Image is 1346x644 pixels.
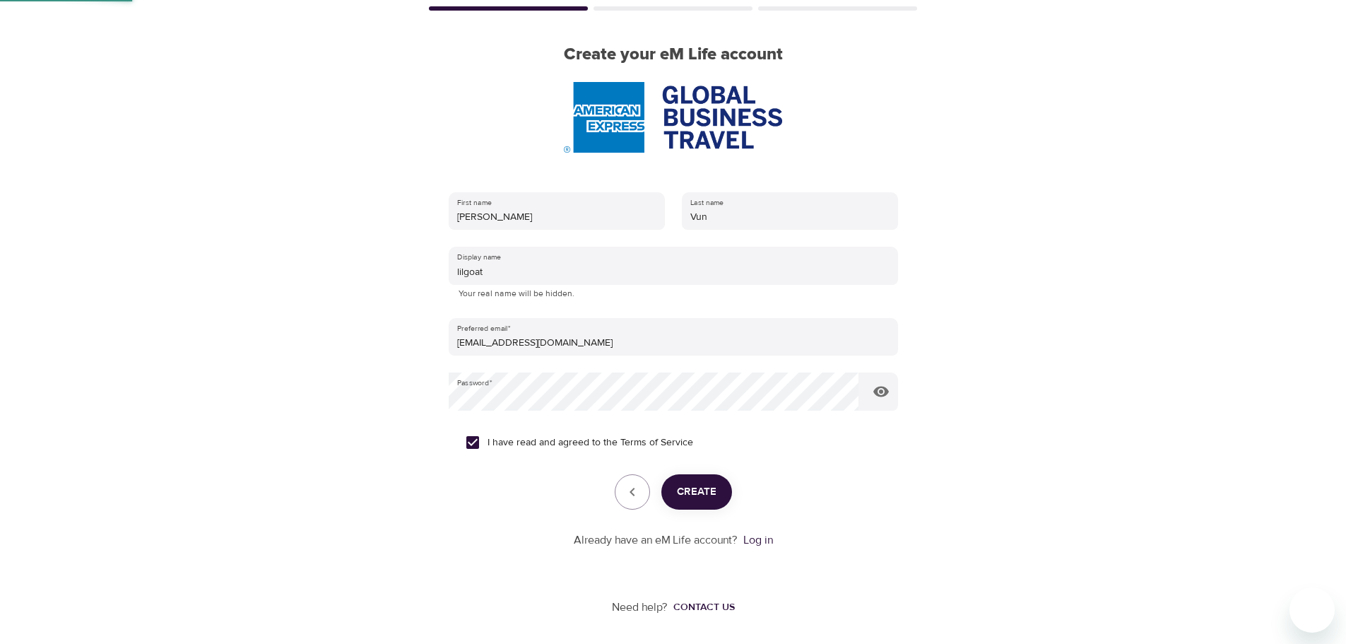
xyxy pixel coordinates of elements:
a: Terms of Service [620,435,693,450]
button: Create [661,474,732,510]
span: I have read and agreed to the [488,435,693,450]
a: Contact us [668,600,735,614]
p: Already have an eM Life account? [574,532,738,549]
p: Your real name will be hidden. [459,287,888,301]
img: AmEx%20GBT%20logo.png [564,82,781,153]
a: Log in [743,533,773,547]
div: Contact us [673,600,735,614]
iframe: Button to launch messaging window [1289,587,1335,633]
p: Need help? [612,599,668,616]
h2: Create your eM Life account [426,45,921,65]
span: Create [677,483,716,501]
